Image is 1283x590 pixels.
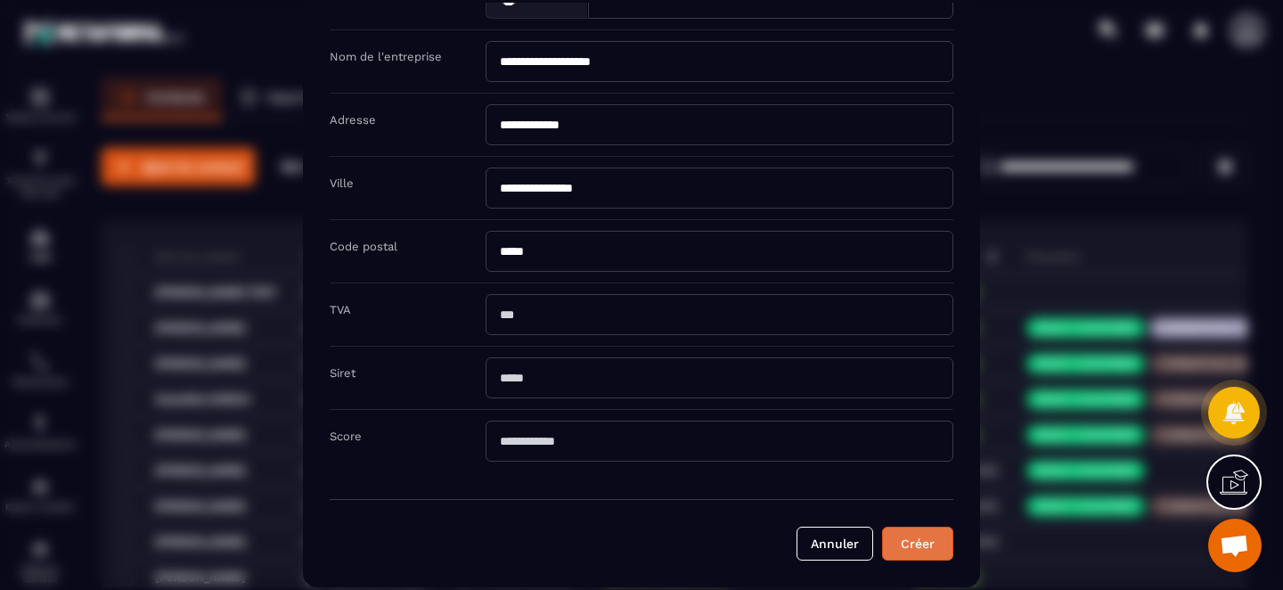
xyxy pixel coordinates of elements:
[797,527,873,561] button: Annuler
[330,303,351,316] label: TVA
[330,113,376,127] label: Adresse
[330,430,362,443] label: Score
[330,176,354,190] label: Ville
[330,366,355,380] label: Siret
[330,240,397,253] label: Code postal
[882,527,953,561] button: Créer
[330,50,442,63] label: Nom de l'entreprise
[1208,519,1262,572] div: Ouvrir le chat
